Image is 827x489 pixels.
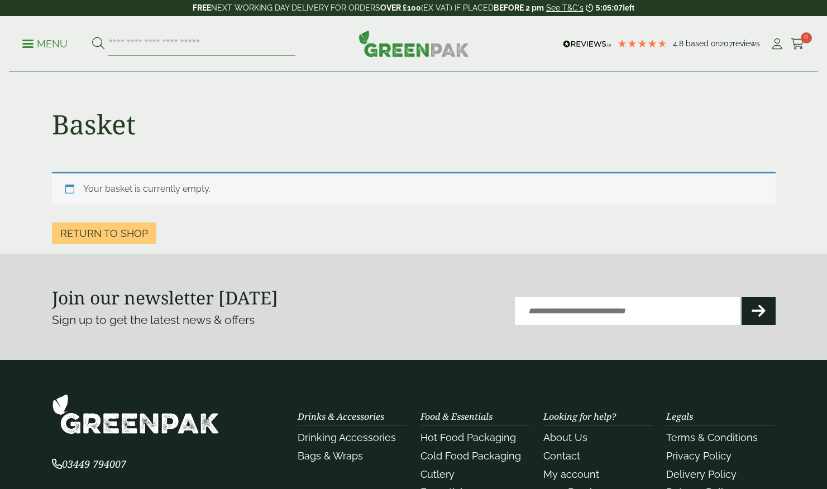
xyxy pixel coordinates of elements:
[623,3,634,12] span: left
[770,38,784,50] i: My Account
[546,3,584,12] a: See T&C's
[733,39,760,48] span: reviews
[420,432,516,443] a: Hot Food Packaging
[494,3,544,12] strong: BEFORE 2 pm
[596,3,623,12] span: 5:05:07
[298,450,363,462] a: Bags & Wraps
[420,468,455,480] a: Cutlery
[543,432,587,443] a: About Us
[52,285,278,309] strong: Join our newsletter [DATE]
[52,108,136,141] h1: Basket
[420,450,521,462] a: Cold Food Packaging
[22,37,68,49] a: Menu
[52,394,219,434] img: GreenPak Supplies
[298,432,396,443] a: Drinking Accessories
[52,311,377,329] p: Sign up to get the latest news & offers
[666,468,737,480] a: Delivery Policy
[52,457,126,471] span: 03449 794007
[22,37,68,51] p: Menu
[358,30,469,57] img: GreenPak Supplies
[673,39,686,48] span: 4.8
[193,3,211,12] strong: FREE
[617,38,667,49] div: 4.79 Stars
[801,32,812,43] span: 0
[666,432,758,443] a: Terms & Conditions
[563,40,611,48] img: REVIEWS.io
[543,450,580,462] a: Contact
[791,38,805,50] i: Cart
[543,468,599,480] a: My account
[52,172,776,205] div: Your basket is currently empty.
[720,39,733,48] span: 207
[380,3,421,12] strong: OVER £100
[791,36,805,52] a: 0
[666,450,732,462] a: Privacy Policy
[52,222,156,244] a: Return to shop
[52,459,126,470] a: 03449 794007
[686,39,720,48] span: Based on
